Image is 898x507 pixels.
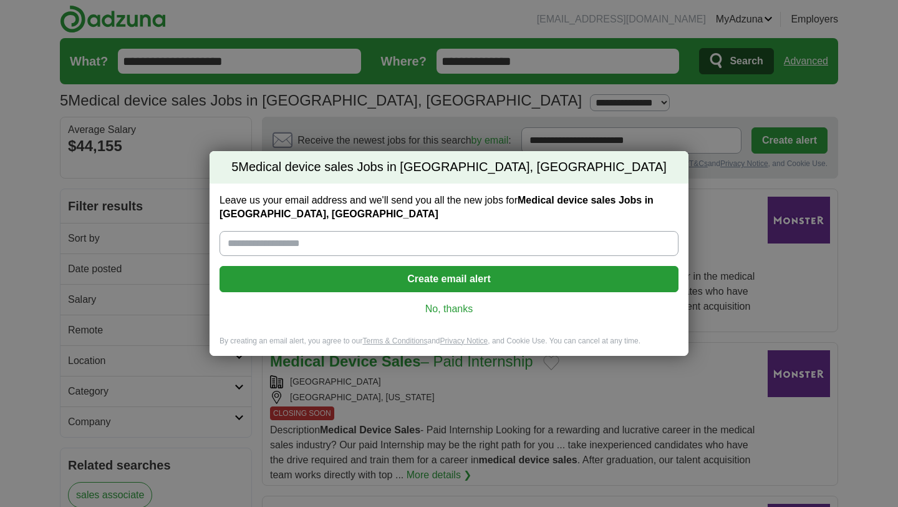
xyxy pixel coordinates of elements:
h2: Medical device sales Jobs in [GEOGRAPHIC_DATA], [GEOGRAPHIC_DATA] [210,151,688,184]
button: Create email alert [220,266,678,292]
strong: Medical device sales Jobs in [GEOGRAPHIC_DATA], [GEOGRAPHIC_DATA] [220,195,654,219]
span: 5 [231,159,238,176]
div: By creating an email alert, you agree to our and , and Cookie Use. You can cancel at any time. [210,336,688,357]
a: Privacy Notice [440,337,488,345]
a: No, thanks [229,302,669,316]
a: Terms & Conditions [362,337,427,345]
label: Leave us your email address and we'll send you all the new jobs for [220,194,678,221]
